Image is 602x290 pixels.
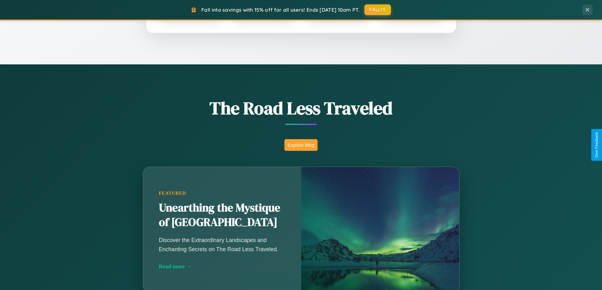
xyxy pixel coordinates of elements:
button: Explore Blog [284,139,318,151]
p: Discover the Extraordinary Landscapes and Enchanting Secrets on The Road Less Traveled. [159,236,285,253]
div: Read more → [159,263,285,270]
button: FALL15 [364,4,391,15]
h2: Unearthing the Mystique of [GEOGRAPHIC_DATA] [159,201,285,230]
span: Fall into savings with 15% off for all users! Ends [DATE] 10am PT. [201,7,360,13]
div: Featured [159,191,285,196]
div: Give Feedback [594,132,599,158]
h1: The Road Less Traveled [112,96,491,120]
